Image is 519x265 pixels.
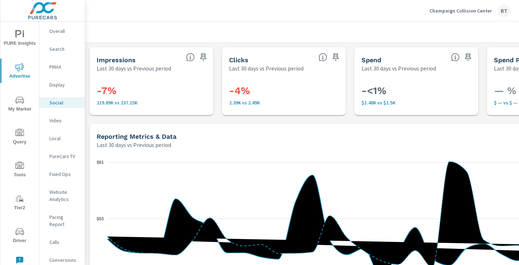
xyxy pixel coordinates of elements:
[3,30,37,48] span: PURE Insights
[3,63,37,80] span: Advertise
[49,45,79,53] p: Search
[97,100,206,105] p: 219,885 vs 237,145
[97,133,176,140] h5: Reporting Metrics & Data
[451,53,460,62] span: The amount of money spent on advertising during the period.
[97,160,104,165] text: $61
[97,56,136,64] h5: Impressions
[229,64,304,73] p: Last 30 days vs Previous period
[186,53,195,62] span: The number of times an ad was shown on your behalf.
[49,28,79,35] p: Overall
[3,195,37,212] span: Tier2
[229,85,339,97] h3: -4%
[49,99,79,106] p: Social
[39,187,85,205] div: Website Analytics
[49,153,79,160] p: PureCars TV
[330,51,341,63] span: Save this to your personalized report
[39,133,85,144] div: Local
[39,97,85,108] div: Social
[49,63,79,70] p: PMAX
[362,56,381,64] h5: Spend
[3,96,37,113] span: My Market
[362,64,436,73] p: Last 30 days vs Previous period
[39,151,85,162] div: PureCars TV
[49,239,79,246] p: Calls
[97,64,171,73] p: Last 30 days vs Previous period
[39,79,85,90] div: Display
[362,85,471,97] h3: -<1%
[3,227,37,245] span: Driver
[49,81,79,88] p: Display
[97,85,206,97] h3: -7%
[39,26,85,36] div: Overall
[430,8,492,14] p: Champaign Collision Center
[498,4,510,17] div: RT
[49,214,79,228] p: Pacing Report
[198,51,209,63] span: Save this to your personalized report
[97,216,104,221] text: $53
[49,256,79,264] p: Conversions
[49,135,79,142] p: Local
[39,237,85,247] div: Calls
[229,56,248,64] h5: Clicks
[319,53,327,62] span: The number of times an ad was clicked by a consumer.
[39,212,85,230] div: Pacing Report
[3,162,37,179] span: Tools
[229,100,339,105] p: 2,391 vs 2,489
[39,62,85,72] div: PMAX
[39,115,85,126] div: Video
[49,188,79,203] p: Website Analytics
[49,117,79,124] p: Video
[97,141,171,149] p: Last 30 days vs Previous period
[3,129,37,146] span: Query
[39,44,85,54] div: Search
[49,171,79,178] p: Fixed Ops
[362,100,471,105] p: $1,484 vs $1,498
[462,51,474,63] span: Save this to your personalized report
[39,169,85,180] div: Fixed Ops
